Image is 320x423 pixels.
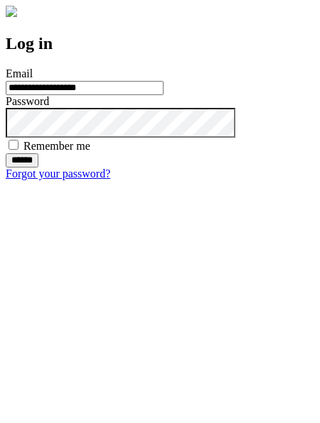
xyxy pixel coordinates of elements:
label: Remember me [23,140,90,152]
a: Forgot your password? [6,167,110,180]
label: Email [6,67,33,79]
label: Password [6,95,49,107]
img: logo-4e3dc11c47720685a147b03b5a06dd966a58ff35d612b21f08c02c0306f2b779.png [6,6,17,17]
h2: Log in [6,34,314,53]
